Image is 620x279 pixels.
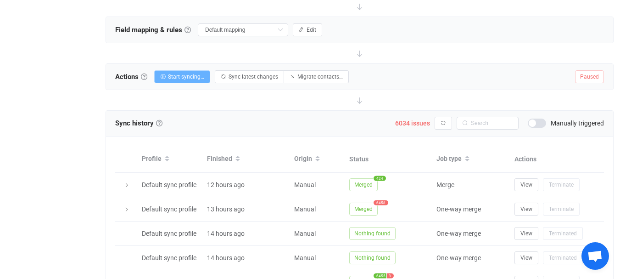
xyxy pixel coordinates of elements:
[549,255,577,261] span: Terminated
[549,230,577,237] span: Terminated
[154,70,210,83] button: Start syncing…
[436,230,481,237] span: One-way merge
[293,23,322,36] button: Edit
[349,227,396,240] span: Nothing found
[207,254,245,262] span: 14 hours ago
[514,181,538,188] a: View
[514,227,538,240] button: View
[551,120,604,126] span: Manually triggered
[374,200,388,205] span: 6458
[543,203,580,216] button: Terminate
[514,203,538,216] button: View
[520,230,532,237] span: View
[345,154,432,165] div: Status
[514,254,538,261] a: View
[349,251,396,264] span: Nothing found
[514,205,538,212] a: View
[142,205,196,213] span: Default sync profile
[549,206,574,212] span: Terminate
[543,178,580,191] button: Terminate
[436,205,481,213] span: One-way merge
[514,178,538,191] button: View
[137,151,202,167] div: Profile
[115,70,147,84] span: Actions
[168,74,204,80] span: Start syncing…
[290,253,345,263] div: Manual
[290,204,345,215] div: Manual
[207,230,245,237] span: 14 hours ago
[229,74,278,80] span: Sync latest changes
[514,251,538,264] button: View
[520,255,532,261] span: View
[297,74,343,80] span: Migrate contacts…
[284,70,349,83] button: Migrate contacts…
[510,154,604,165] div: Actions
[142,254,196,262] span: Default sync profile
[520,206,532,212] span: View
[543,251,583,264] button: Terminated
[290,228,345,239] div: Manual
[436,181,454,188] span: Merge
[207,205,245,213] span: 13 hours ago
[514,229,538,237] a: View
[115,23,191,37] span: Field mapping & rules
[142,181,196,188] span: Default sync profile
[520,182,532,188] span: View
[581,242,609,270] div: Open chat
[307,27,316,33] span: Edit
[290,180,345,190] div: Manual
[549,182,574,188] span: Terminate
[202,151,290,167] div: Finished
[395,120,430,127] span: 6034 issues
[198,23,288,36] input: Select
[290,151,345,167] div: Origin
[457,117,519,130] input: Search
[374,273,386,279] span: 6455
[543,227,583,240] button: Terminated
[115,119,154,127] span: Sync history
[575,70,604,83] span: Paused
[142,230,196,237] span: Default sync profile
[349,178,378,191] span: Merged
[215,70,284,83] button: Sync latest changes
[387,273,394,279] span: 3
[207,181,245,188] span: 12 hours ago
[432,151,510,167] div: Job type
[349,203,378,216] span: Merged
[374,176,386,181] span: 424
[436,254,481,262] span: One-way merge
